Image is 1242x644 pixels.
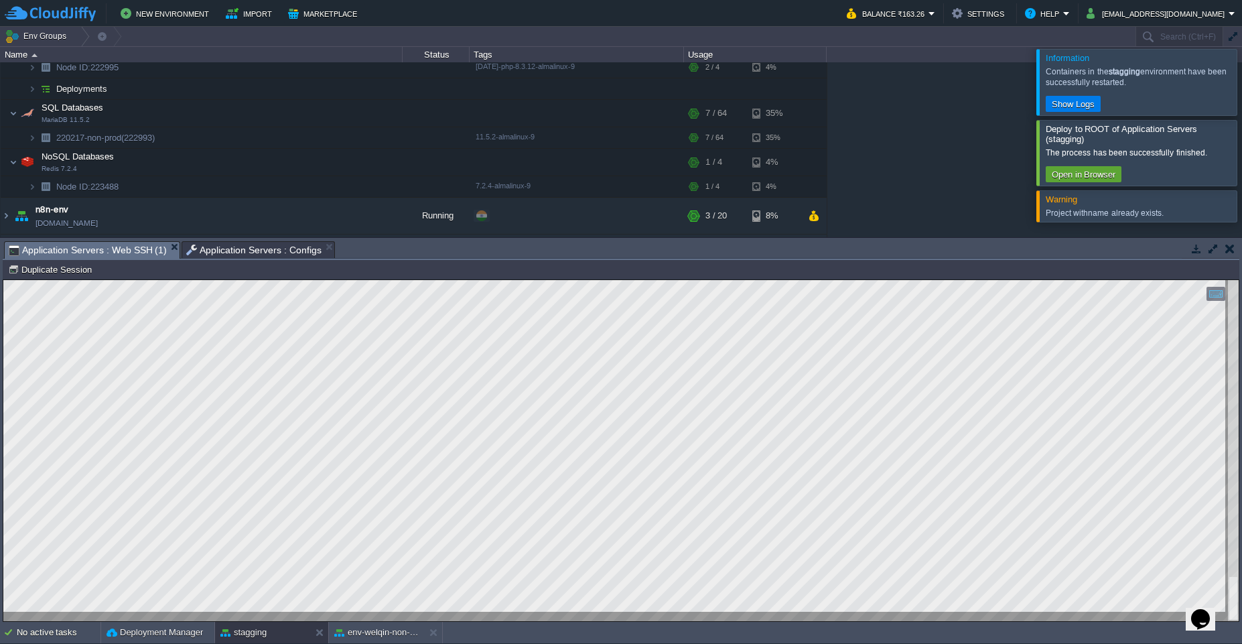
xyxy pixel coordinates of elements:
[36,203,69,216] a: n8n-env
[42,165,77,173] span: Redis 7.2.4
[55,132,157,143] span: 220217-non-prod
[31,54,38,57] img: AMDAwAAAACH5BAEAAAAALAAAAAABAAEAAAICRAEAOw==
[476,62,575,70] span: [DATE]-php-8.3.12-almalinux-9
[36,78,55,99] img: AMDAwAAAACH5BAEAAAAALAAAAAABAAEAAAICRAEAOw==
[55,132,157,143] a: 220217-non-prod(222993)
[42,116,90,124] span: MariaDB 11.5.2
[56,182,90,192] span: Node ID:
[28,57,36,78] img: AMDAwAAAACH5BAEAAAAALAAAAAABAAEAAAICRAEAOw==
[36,176,55,197] img: AMDAwAAAACH5BAEAAAAALAAAAAABAAEAAAICRAEAOw==
[705,235,727,271] div: 0 / 20
[1046,208,1233,218] div: Project with name already exists.
[9,149,17,176] img: AMDAwAAAACH5BAEAAAAALAAAAAABAAEAAAICRAEAOw==
[40,151,116,162] a: NoSQL DatabasesRedis 7.2.4
[9,100,17,127] img: AMDAwAAAACH5BAEAAAAALAAAAAABAAEAAAICRAEAOw==
[752,149,796,176] div: 4%
[705,57,719,78] div: 2 / 4
[18,149,37,176] img: AMDAwAAAACH5BAEAAAAALAAAAAABAAEAAAICRAEAOw==
[40,151,116,162] span: NoSQL Databases
[1,47,402,62] div: Name
[1046,124,1197,144] span: Deploy to ROOT of Application Servers (stagging)
[752,127,796,148] div: 35%
[5,5,96,22] img: CloudJiffy
[705,198,727,234] div: 3 / 20
[55,181,121,192] span: 223488
[1109,67,1140,76] b: stagging
[403,198,470,234] div: Running
[705,127,723,148] div: 7 / 64
[476,133,535,141] span: 11.5.2-almalinux-9
[705,176,719,197] div: 1 / 4
[55,83,109,94] a: Deployments
[752,198,796,234] div: 8%
[55,62,121,73] span: 222995
[28,127,36,148] img: AMDAwAAAACH5BAEAAAAALAAAAAABAAEAAAICRAEAOw==
[1186,590,1229,631] iframe: chat widget
[36,216,98,230] a: [DOMAIN_NAME]
[1046,53,1089,63] span: Information
[18,100,37,127] img: AMDAwAAAACH5BAEAAAAALAAAAAABAAEAAAICRAEAOw==
[28,176,36,197] img: AMDAwAAAACH5BAEAAAAALAAAAAABAAEAAAICRAEAOw==
[288,5,361,21] button: Marketplace
[55,181,121,192] a: Node ID:223488
[226,5,276,21] button: Import
[56,62,90,72] span: Node ID:
[752,100,796,127] div: 35%
[55,62,121,73] a: Node ID:222995
[476,182,531,190] span: 7.2.4-almalinux-9
[1046,194,1077,204] span: Warning
[5,27,71,46] button: Env Groups
[334,626,419,639] button: env-welqin-non-prod
[1,235,11,271] img: AMDAwAAAACH5BAEAAAAALAAAAAABAAEAAAICRAEAOw==
[12,198,31,234] img: AMDAwAAAACH5BAEAAAAALAAAAAABAAEAAAICRAEAOw==
[1025,5,1063,21] button: Help
[28,78,36,99] img: AMDAwAAAACH5BAEAAAAALAAAAAABAAEAAAICRAEAOw==
[36,127,55,148] img: AMDAwAAAACH5BAEAAAAALAAAAAABAAEAAAICRAEAOw==
[1087,5,1229,21] button: [EMAIL_ADDRESS][DOMAIN_NAME]
[40,103,105,113] a: SQL DatabasesMariaDB 11.5.2
[36,57,55,78] img: AMDAwAAAACH5BAEAAAAALAAAAAABAAEAAAICRAEAOw==
[705,149,722,176] div: 1 / 4
[752,235,796,271] div: 8%
[121,133,155,143] span: (222993)
[121,5,213,21] button: New Environment
[470,47,683,62] div: Tags
[952,5,1008,21] button: Settings
[220,626,267,639] button: stagging
[403,235,470,271] div: Stopped
[8,263,96,275] button: Duplicate Session
[847,5,928,21] button: Balance ₹163.26
[752,176,796,197] div: 4%
[1,198,11,234] img: AMDAwAAAACH5BAEAAAAALAAAAAABAAEAAAICRAEAOw==
[107,626,203,639] button: Deployment Manager
[705,100,727,127] div: 7 / 64
[1048,168,1119,180] button: Open in Browser
[752,57,796,78] div: 4%
[1046,147,1233,158] div: The process has been successfully finished.
[1046,66,1233,88] div: Containers in the environment have been successfully restarted.
[9,242,167,259] span: Application Servers : Web SSH (1)
[403,47,469,62] div: Status
[186,242,322,258] span: Application Servers : Configs
[40,102,105,113] span: SQL Databases
[1048,98,1099,110] button: Show Logs
[685,47,826,62] div: Usage
[12,235,31,271] img: AMDAwAAAACH5BAEAAAAALAAAAAABAAEAAAICRAEAOw==
[17,622,100,643] div: No active tasks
